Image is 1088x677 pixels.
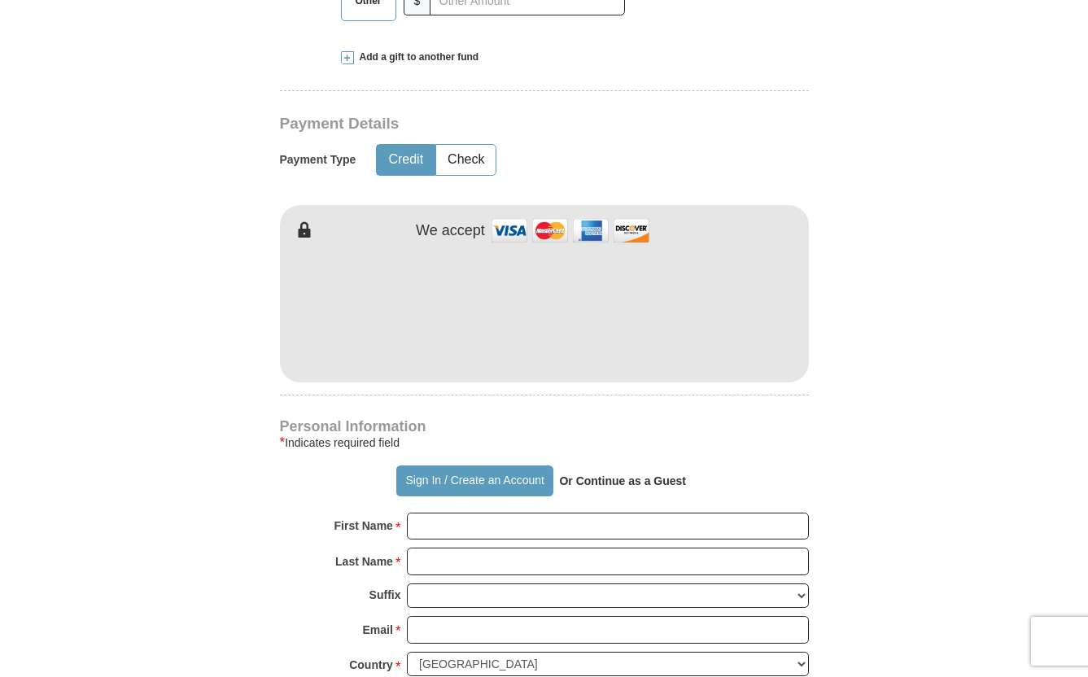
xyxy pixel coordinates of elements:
span: Add a gift to another fund [354,50,479,64]
h5: Payment Type [280,153,356,167]
button: Credit [377,145,435,175]
strong: Suffix [369,583,401,606]
strong: Or Continue as a Guest [559,474,686,487]
h3: Payment Details [280,115,695,133]
img: credit cards accepted [489,213,652,248]
button: Sign In / Create an Account [396,465,553,496]
button: Check [436,145,496,175]
strong: First Name [334,514,393,537]
strong: Country [349,653,393,676]
strong: Email [363,618,393,641]
strong: Last Name [335,550,393,573]
h4: We accept [416,222,485,240]
h4: Personal Information [280,420,809,433]
div: Indicates required field [280,433,809,452]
